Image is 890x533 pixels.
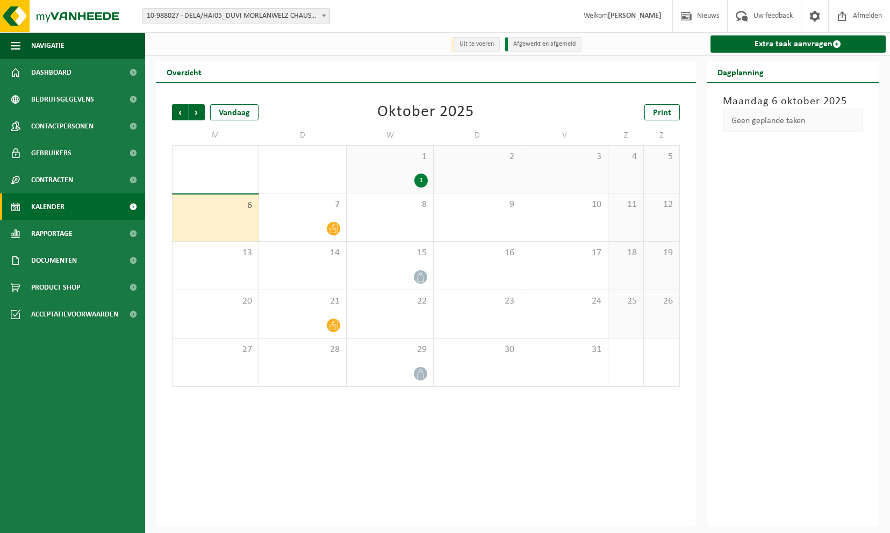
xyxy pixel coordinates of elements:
[527,344,602,356] span: 31
[649,247,673,259] span: 19
[352,344,428,356] span: 29
[178,344,253,356] span: 27
[527,296,602,307] span: 24
[649,199,673,211] span: 12
[347,126,434,145] td: W
[439,247,515,259] span: 16
[31,193,64,220] span: Kalender
[527,247,602,259] span: 17
[178,296,253,307] span: 20
[31,113,94,140] span: Contactpersonen
[439,199,515,211] span: 9
[434,126,521,145] td: D
[352,296,428,307] span: 22
[31,86,94,113] span: Bedrijfsgegevens
[259,126,346,145] td: D
[31,167,73,193] span: Contracten
[644,126,679,145] td: Z
[189,104,205,120] span: Volgende
[710,35,886,53] a: Extra taak aanvragen
[649,296,673,307] span: 26
[608,126,644,145] td: Z
[505,37,582,52] li: Afgewerkt en afgemeld
[172,126,259,145] td: M
[614,151,638,163] span: 4
[178,247,253,259] span: 13
[527,151,602,163] span: 3
[723,110,864,132] div: Geen geplande taken
[142,9,329,24] span: 10-988027 - DELA/HAI05_DUVI MORLANWELZ CHAUSSÉE BRUNEHAULT - MORLANWELZ
[31,140,71,167] span: Gebruikers
[723,93,864,110] h3: Maandag 6 oktober 2025
[614,296,638,307] span: 25
[377,104,474,120] div: Oktober 2025
[649,151,673,163] span: 5
[352,247,428,259] span: 15
[31,274,80,301] span: Product Shop
[264,199,340,211] span: 7
[210,104,259,120] div: Vandaag
[439,344,515,356] span: 30
[31,247,77,274] span: Documenten
[352,151,428,163] span: 1
[156,61,212,82] h2: Overzicht
[439,151,515,163] span: 2
[31,301,118,328] span: Acceptatievoorwaarden
[614,199,638,211] span: 11
[527,199,602,211] span: 10
[451,37,500,52] li: Uit te voeren
[172,104,188,120] span: Vorige
[264,247,340,259] span: 14
[264,296,340,307] span: 21
[414,174,428,188] div: 1
[31,59,71,86] span: Dashboard
[352,199,428,211] span: 8
[521,126,608,145] td: V
[614,247,638,259] span: 18
[142,8,330,24] span: 10-988027 - DELA/HAI05_DUVI MORLANWELZ CHAUSSÉE BRUNEHAULT - MORLANWELZ
[608,12,662,20] strong: [PERSON_NAME]
[439,296,515,307] span: 23
[653,109,671,117] span: Print
[707,61,774,82] h2: Dagplanning
[264,344,340,356] span: 28
[31,32,64,59] span: Navigatie
[178,200,253,212] span: 6
[31,220,73,247] span: Rapportage
[644,104,680,120] a: Print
